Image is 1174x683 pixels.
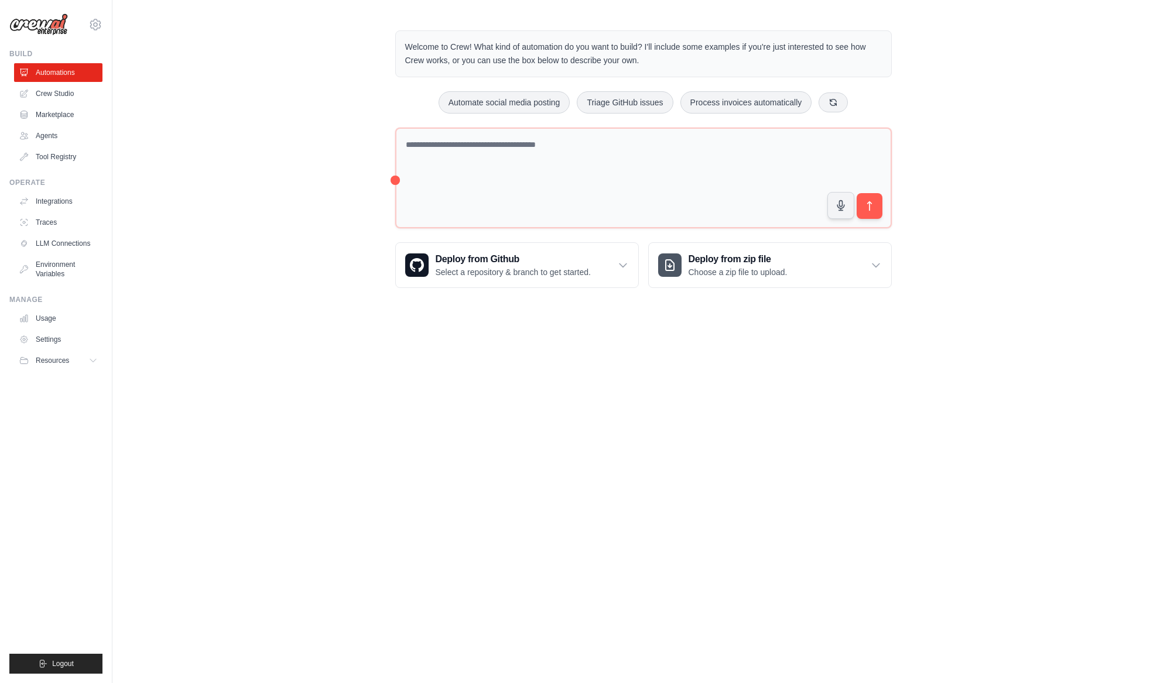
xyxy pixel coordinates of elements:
[9,178,102,187] div: Operate
[577,91,673,114] button: Triage GitHub issues
[405,40,882,67] p: Welcome to Crew! What kind of automation do you want to build? I'll include some examples if you'...
[14,147,102,166] a: Tool Registry
[14,126,102,145] a: Agents
[14,192,102,211] a: Integrations
[14,330,102,349] a: Settings
[14,234,102,253] a: LLM Connections
[439,91,570,114] button: Automate social media posting
[14,63,102,82] a: Automations
[36,356,69,365] span: Resources
[689,252,788,266] h3: Deploy from zip file
[436,266,591,278] p: Select a repository & branch to get started.
[689,266,788,278] p: Choose a zip file to upload.
[9,49,102,59] div: Build
[14,255,102,283] a: Environment Variables
[436,252,591,266] h3: Deploy from Github
[14,105,102,124] a: Marketplace
[680,91,812,114] button: Process invoices automatically
[9,13,68,36] img: Logo
[14,309,102,328] a: Usage
[14,351,102,370] button: Resources
[14,84,102,103] a: Crew Studio
[52,659,74,668] span: Logout
[14,213,102,232] a: Traces
[9,295,102,304] div: Manage
[9,654,102,674] button: Logout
